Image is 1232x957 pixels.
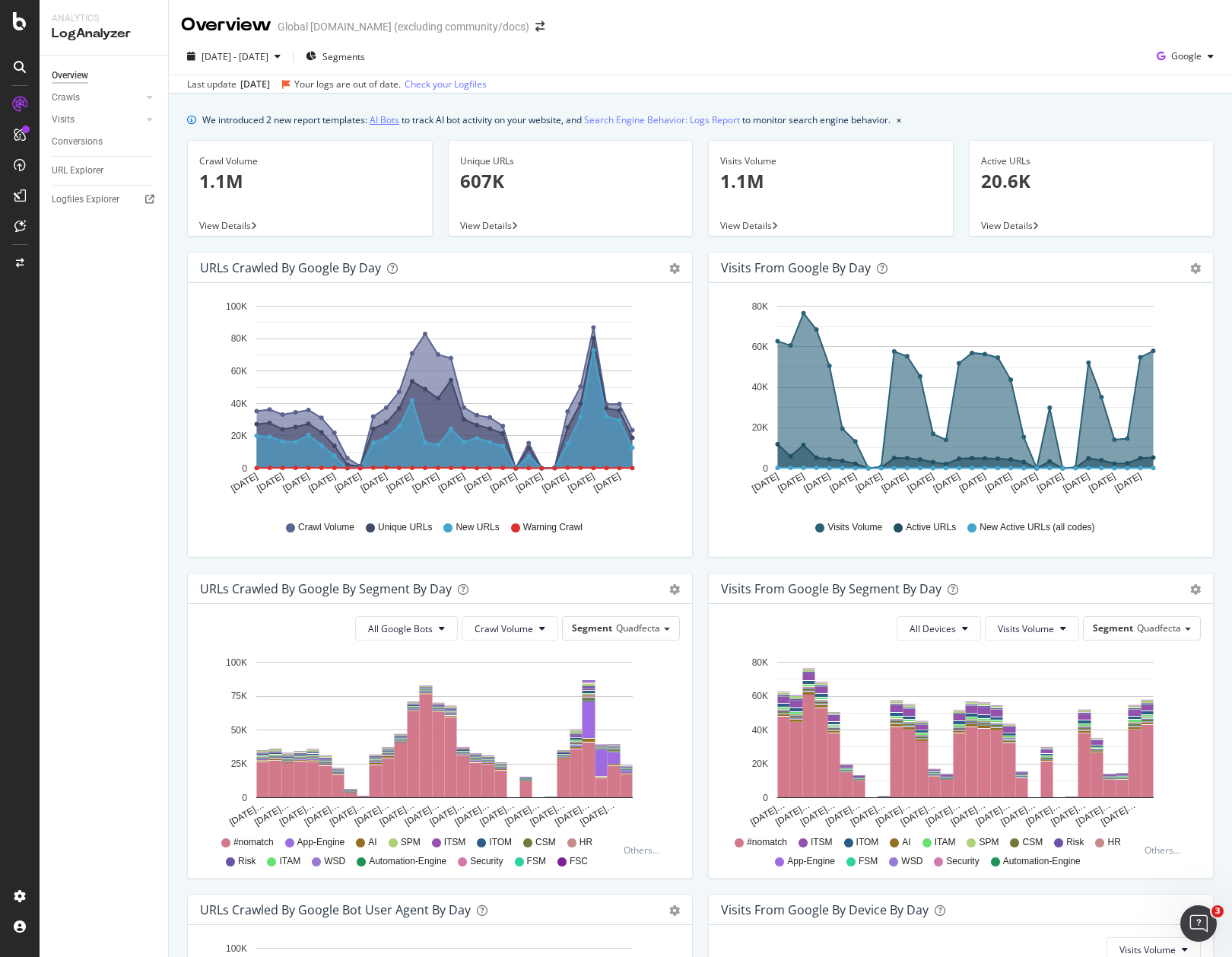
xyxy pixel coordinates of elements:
[226,943,247,954] text: 100K
[579,836,592,849] span: HR
[584,112,740,128] a: Search Engine Behavior: Logs Report
[355,616,458,641] button: All Google Bots
[460,154,681,168] div: Unique URLs
[980,521,1094,534] span: New Active URLs (all codes)
[52,163,103,179] div: URL Explorer
[752,691,768,701] text: 60K
[880,471,910,494] text: [DATE]
[200,581,452,596] div: URLs Crawled by Google By Segment By Day
[535,836,556,849] span: CSM
[470,855,503,868] span: Security
[720,168,941,194] p: 1.1M
[1093,622,1133,634] span: Segment
[932,471,962,494] text: [DATE]
[437,471,467,494] text: [DATE]
[752,725,768,736] text: 40K
[1035,471,1065,494] text: [DATE]
[231,399,247,409] text: 40K
[307,471,338,494] text: [DATE]
[181,44,287,68] button: [DATE] - [DATE]
[456,521,499,534] span: New URLs
[669,905,680,916] div: gear
[893,109,905,131] button: close banner
[278,19,529,34] div: Global [DOMAIN_NAME] (excluding community/docs)
[52,12,156,25] div: Analytics
[856,836,879,849] span: ITOM
[368,622,433,635] span: All Google Bots
[411,471,441,494] text: [DATE]
[322,50,365,63] span: Segments
[255,471,285,494] text: [DATE]
[527,855,546,868] span: FSM
[747,836,787,849] span: #nomatch
[401,836,421,849] span: SPM
[906,471,936,494] text: [DATE]
[981,154,1202,168] div: Active URLs
[52,192,157,208] a: Logfiles Explorer
[199,219,251,232] span: View Details
[752,423,768,434] text: 20K
[1009,471,1040,494] text: [DATE]
[802,471,833,494] text: [DATE]
[979,836,999,849] span: SPM
[763,793,768,803] text: 0
[1171,49,1202,62] span: Google
[1190,584,1201,595] div: gear
[298,521,354,534] span: Crawl Volume
[200,295,671,507] svg: A chart.
[616,622,660,634] span: Quadfecta
[52,68,157,84] a: Overview
[721,902,929,917] div: Visits From Google By Device By Day
[1119,943,1176,956] span: Visits Volume
[776,471,806,494] text: [DATE]
[1022,836,1043,849] span: CSM
[200,260,381,275] div: URLs Crawled by Google by day
[444,836,466,849] span: ITSM
[199,168,421,194] p: 1.1M
[52,134,157,150] a: Conversions
[359,471,389,494] text: [DATE]
[202,112,891,128] div: We introduced 2 new report templates: to track AI bot activity on your website, and to monitor se...
[200,902,471,917] div: URLs Crawled by Google bot User Agent By Day
[1211,905,1224,917] span: 3
[721,653,1192,829] svg: A chart.
[957,471,988,494] text: [DATE]
[981,168,1202,194] p: 20.6K
[52,134,103,150] div: Conversions
[1145,844,1187,857] div: Others...
[297,836,345,849] span: App-Engine
[750,471,780,494] text: [DATE]
[489,836,512,849] span: ITOM
[1137,622,1181,634] span: Quadfecta
[811,836,833,849] span: ITSM
[828,471,859,494] text: [DATE]
[592,471,622,494] text: [DATE]
[460,219,512,232] span: View Details
[294,78,401,91] div: Your logs are out of date.
[946,855,979,868] span: Security
[52,112,142,128] a: Visits
[281,471,312,494] text: [DATE]
[52,90,142,106] a: Crawls
[52,112,75,128] div: Visits
[460,168,681,194] p: 607K
[370,112,399,128] a: AI Bots
[233,836,274,849] span: #nomatch
[231,725,247,736] text: 50K
[369,855,446,868] span: Automation-Engine
[570,855,588,868] span: FSC
[721,295,1192,507] svg: A chart.
[226,301,247,312] text: 100K
[1066,836,1084,849] span: Risk
[240,78,270,91] div: [DATE]
[405,78,487,91] a: Check your Logfiles
[720,219,772,232] span: View Details
[52,192,119,208] div: Logfiles Explorer
[721,260,871,275] div: Visits from Google by day
[199,154,421,168] div: Crawl Volume
[475,622,533,635] span: Crawl Volume
[238,855,256,868] span: Risk
[669,263,680,274] div: gear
